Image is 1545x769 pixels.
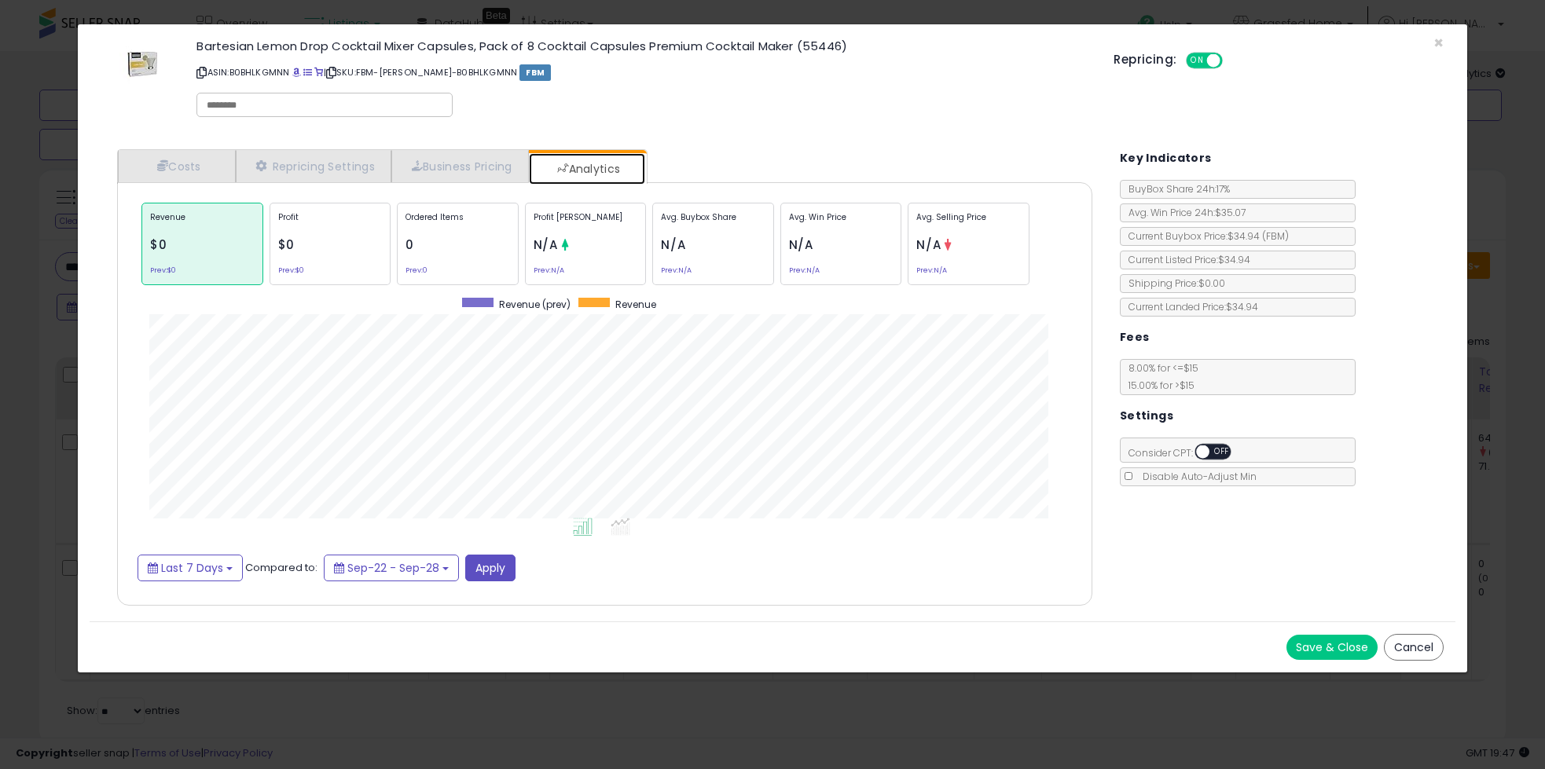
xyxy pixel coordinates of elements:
[25,119,245,149] div: Thanks for the feedback and happy repricing!
[50,514,62,527] button: Emoji picker
[13,109,258,159] div: Thanks for the feedback and happy repricing!
[25,423,245,454] div: Hey [PERSON_NAME]. You'll want to double-click on the min/max.
[534,236,558,253] span: N/A
[314,66,323,79] a: Your listing only
[76,20,156,35] p: Active 45m ago
[661,236,685,253] span: N/A
[189,37,220,68] div: Submit
[270,508,295,533] button: Send a message…
[57,172,302,402] div: Doesn't seem like i'm able to edit min and max on my walmart listings
[1188,54,1208,68] span: ON
[1121,300,1258,313] span: Current Landed Price: $34.94
[45,9,70,34] img: Profile image for Adam
[13,414,258,602] div: Hey [PERSON_NAME]. You'll want to double-click on the min/max.
[406,211,510,235] p: Ordered Items
[118,150,236,182] a: Costs
[789,236,813,253] span: N/A
[303,66,312,79] a: All offer listings
[236,150,391,182] a: Repricing Settings
[278,211,383,235] p: Profit
[196,60,1090,85] p: ASIN: B0BHLKGMNN | SKU: FBM-[PERSON_NAME]-B0BHLKGMNN
[406,268,428,273] small: Prev: 0
[1114,53,1176,66] h5: Repricing:
[661,211,765,235] p: Avg. Buybox Share
[150,211,255,235] p: Revenue
[615,298,656,311] span: Revenue
[1120,148,1212,168] h5: Key Indicators
[916,236,941,253] span: N/A
[789,211,894,235] p: Avg. Win Price
[13,88,302,109] div: [DATE]
[499,298,571,311] span: Revenue (prev)
[25,37,189,71] textarea: Tell us more…
[245,559,317,574] span: Compared to:
[150,236,167,253] span: $0
[196,40,1090,52] h3: Bartesian Lemon Drop Cocktail Mixer Capsules, Pack of 8 Cocktail Capsules Premium Cocktail Maker ...
[406,236,414,253] span: 0
[100,514,112,527] button: Start recording
[150,268,176,273] small: Prev: $0
[1121,446,1252,460] span: Consider CPT:
[13,172,302,415] div: Michael says…
[1433,31,1444,54] span: ×
[1121,276,1225,290] span: Shipping Price: $0.00
[1120,406,1173,426] h5: Settings
[1121,253,1250,266] span: Current Listed Price: $34.94
[916,268,947,273] small: Prev: N/A
[13,482,301,508] textarea: Message…
[161,560,223,576] span: Last 7 Days
[1286,635,1378,660] button: Save & Close
[1121,229,1289,243] span: Current Buybox Price:
[534,211,638,235] p: Profit [PERSON_NAME]
[10,6,40,36] button: go back
[292,66,301,79] a: BuyBox page
[1228,229,1289,243] span: $34.94
[534,268,564,273] small: Prev: N/A
[1384,634,1444,661] button: Cancel
[278,236,295,253] span: $0
[75,514,87,527] button: Gif picker
[1121,182,1230,196] span: BuyBox Share 24h: 17%
[1135,470,1257,483] span: Disable Auto-Adjust Min
[278,268,304,273] small: Prev: $0
[1121,206,1246,219] span: Avg. Win Price 24h: $35.07
[1220,54,1246,68] span: OFF
[916,211,1021,235] p: Avg. Selling Price
[119,40,167,87] img: 31u1QnYwAQL._SL60_.jpg
[661,268,692,273] small: Prev: N/A
[347,560,439,576] span: Sep-22 - Sep-28
[529,153,645,185] a: Analytics
[1262,229,1289,243] span: ( FBM )
[1209,445,1235,459] span: OFF
[246,6,276,36] button: Home
[789,268,820,273] small: Prev: N/A
[69,361,289,392] div: Doesn't seem like i'm able to edit min and max on my walmart listings
[519,64,551,81] span: FBM
[13,414,302,636] div: Adam says…
[391,150,529,182] a: Business Pricing
[13,109,302,171] div: Support says…
[24,514,37,527] button: Upload attachment
[465,555,516,581] button: Apply
[1120,328,1150,347] h5: Fees
[1121,361,1198,392] span: 8.00 % for <= $15
[1121,379,1195,392] span: 15.00 % for > $15
[76,8,178,20] h1: [PERSON_NAME]
[276,6,304,35] div: Close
